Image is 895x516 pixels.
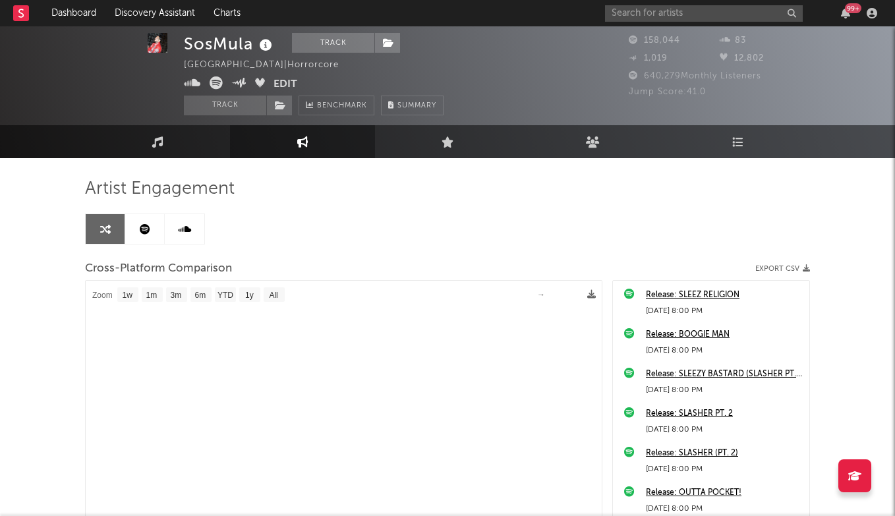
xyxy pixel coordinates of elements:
span: Benchmark [317,98,367,114]
div: [DATE] 8:00 PM [646,422,803,438]
a: Release: OUTTA POCKET! [646,485,803,501]
text: 1w [123,291,133,300]
text: 1m [146,291,158,300]
div: [DATE] 8:00 PM [646,382,803,398]
span: 12,802 [720,54,764,63]
button: Edit [274,76,297,93]
div: [DATE] 8:00 PM [646,343,803,358]
text: All [269,291,277,300]
input: Search for artists [605,5,803,22]
span: 640,279 Monthly Listeners [629,72,761,80]
span: Jump Score: 41.0 [629,88,706,96]
span: Summary [397,102,436,109]
button: Track [292,33,374,53]
text: → [537,290,545,299]
div: SosMula [184,33,275,55]
text: 3m [171,291,182,300]
text: 1y [245,291,254,300]
span: Cross-Platform Comparison [85,261,232,277]
text: YTD [217,291,233,300]
span: 1,019 [629,54,668,63]
button: Summary [381,96,444,115]
button: 99+ [841,8,850,18]
div: [DATE] 8:00 PM [646,303,803,319]
button: Export CSV [755,265,810,273]
span: Artist Engagement [85,181,235,197]
div: [GEOGRAPHIC_DATA] | Horrorcore [184,57,354,73]
a: Release: SLEEZY BASTARD (SLASHER PT. 1) [646,366,803,382]
div: 99 + [845,3,861,13]
a: Benchmark [299,96,374,115]
a: Release: SLASHER (PT. 2) [646,445,803,461]
div: [DATE] 8:00 PM [646,461,803,477]
text: Zoom [92,291,113,300]
span: 158,044 [629,36,680,45]
a: Release: BOOGIE MAN [646,327,803,343]
a: Release: SLASHER PT. 2 [646,406,803,422]
button: Track [184,96,266,115]
span: 83 [720,36,746,45]
a: Release: SLEEZ RELIGION [646,287,803,303]
text: 6m [195,291,206,300]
